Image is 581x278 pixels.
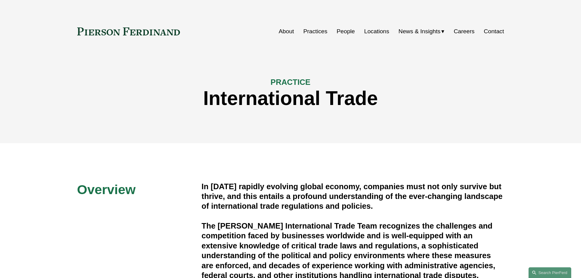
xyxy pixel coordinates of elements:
a: About [279,26,294,37]
a: Search this site [529,267,571,278]
a: Contact [484,26,504,37]
span: Overview [77,182,136,197]
h1: International Trade [77,87,504,110]
a: People [337,26,355,37]
h4: In [DATE] rapidly evolving global economy, companies must not only survive but thrive, and this e... [202,182,504,211]
span: PRACTICE [271,78,310,86]
a: folder dropdown [399,26,445,37]
a: Practices [303,26,327,37]
a: Careers [454,26,475,37]
a: Locations [364,26,389,37]
span: News & Insights [399,26,441,37]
